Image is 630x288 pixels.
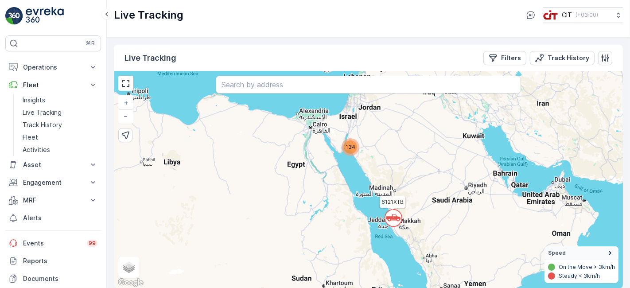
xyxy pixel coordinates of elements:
[23,108,62,117] p: Live Tracking
[119,77,132,90] a: View Fullscreen
[559,272,600,280] p: Steady < 3km/h
[23,196,83,205] p: MRF
[19,94,101,106] a: Insights
[544,246,618,260] summary: Speed
[501,54,521,62] p: Filters
[5,58,101,76] button: Operations
[23,178,83,187] p: Engagement
[576,12,598,19] p: ( +03:00 )
[346,144,355,150] span: 134
[562,11,572,19] p: CIT
[385,209,402,227] svg: `
[5,174,101,191] button: Engagement
[342,138,359,156] div: 134
[5,252,101,270] a: Reports
[5,234,101,252] a: Events99
[119,109,132,123] a: Zoom Out
[5,7,23,25] img: logo
[23,63,83,72] p: Operations
[5,191,101,209] button: MRF
[5,76,101,94] button: Fleet
[216,76,521,93] input: Search by address
[23,133,38,142] p: Fleet
[23,160,83,169] p: Asset
[23,145,50,154] p: Activities
[548,249,566,257] span: Speed
[19,131,101,144] a: Fleet
[559,264,615,271] p: On the Move > 3km/h
[89,240,96,247] p: 99
[5,209,101,227] a: Alerts
[23,121,62,129] p: Track History
[543,10,558,20] img: cit-logo_pOk6rL0.png
[119,96,132,109] a: Zoom In
[23,81,83,90] p: Fleet
[119,257,139,277] a: Layers
[5,270,101,288] a: Documents
[543,7,623,23] button: CIT(+03:00)
[19,106,101,119] a: Live Tracking
[124,99,128,106] span: +
[23,214,97,222] p: Alerts
[19,144,101,156] a: Activities
[124,112,128,120] span: −
[385,209,396,222] div: `
[5,156,101,174] button: Asset
[23,257,97,265] p: Reports
[530,51,595,65] button: Track History
[26,7,64,25] img: logo_light-DOdMpM7g.png
[23,274,97,283] p: Documents
[483,51,526,65] button: Filters
[23,96,45,105] p: Insights
[548,54,589,62] p: Track History
[86,40,95,47] p: ⌘B
[124,52,176,64] p: Live Tracking
[23,239,82,248] p: Events
[19,119,101,131] a: Track History
[114,8,183,22] p: Live Tracking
